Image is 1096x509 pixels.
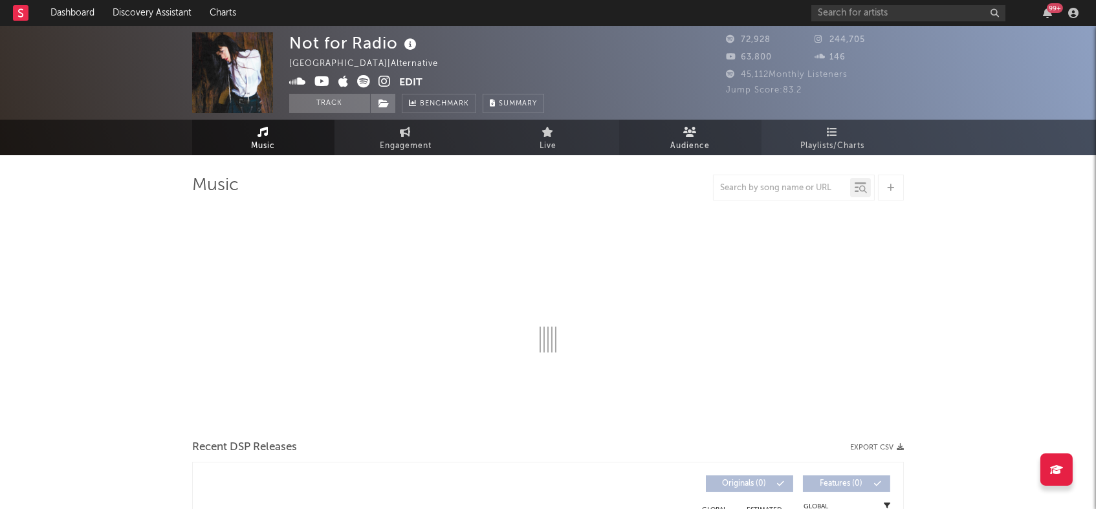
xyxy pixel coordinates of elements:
button: 99+ [1043,8,1052,18]
span: Features ( 0 ) [811,480,871,488]
a: Live [477,120,619,155]
span: Playlists/Charts [801,138,865,154]
span: 146 [815,53,846,61]
a: Engagement [334,120,477,155]
button: Export CSV [850,444,904,451]
input: Search by song name or URL [714,183,850,193]
button: Edit [399,75,422,91]
span: 72,928 [726,36,771,44]
button: Originals(0) [706,475,793,492]
div: 99 + [1047,3,1063,13]
div: Not for Radio [289,32,420,54]
div: [GEOGRAPHIC_DATA] | Alternative [289,56,468,72]
span: Originals ( 0 ) [714,480,774,488]
input: Search for artists [811,5,1005,21]
span: Recent DSP Releases [192,440,297,455]
span: Live [540,138,556,154]
span: Benchmark [420,96,469,112]
span: 244,705 [815,36,866,44]
a: Benchmark [402,94,476,113]
a: Music [192,120,334,155]
span: Engagement [380,138,432,154]
span: Jump Score: 83.2 [726,86,802,94]
button: Features(0) [803,475,890,492]
button: Track [289,94,370,113]
button: Summary [483,94,544,113]
span: 63,800 [726,53,772,61]
span: Music [252,138,276,154]
a: Playlists/Charts [762,120,904,155]
span: 45,112 Monthly Listeners [726,70,848,79]
span: Summary [499,100,537,107]
span: Audience [671,138,710,154]
a: Audience [619,120,762,155]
